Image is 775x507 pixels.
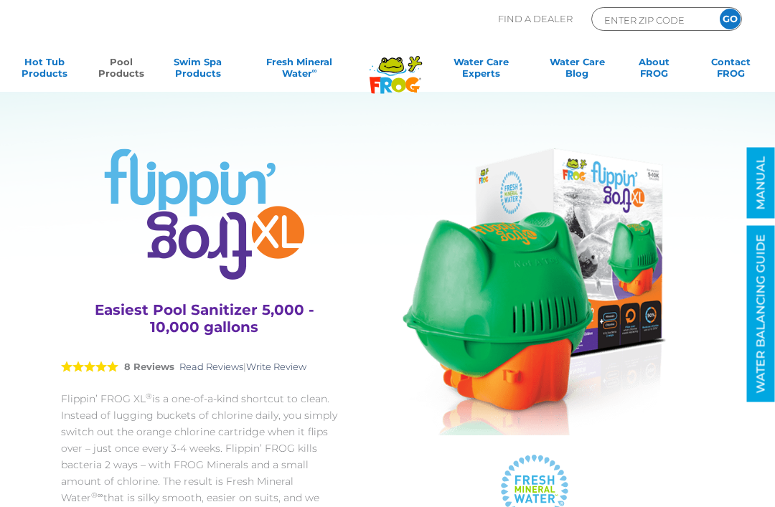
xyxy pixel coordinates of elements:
[124,361,174,372] strong: 8 Reviews
[624,56,684,85] a: AboutFROG
[75,301,333,336] h3: Easiest Pool Sanitizer 5,000 - 10,000 gallons
[747,148,775,219] a: MANUAL
[61,344,347,391] div: |
[498,7,573,31] p: Find A Dealer
[701,56,761,85] a: ContactFROG
[548,56,607,85] a: Water CareBlog
[432,56,530,85] a: Water CareExperts
[179,361,243,372] a: Read Reviews
[104,148,304,280] img: Product Logo
[14,56,74,85] a: Hot TubProducts
[312,67,317,75] sup: ∞
[362,37,430,94] img: Frog Products Logo
[91,491,103,500] sup: ®∞
[747,226,775,402] a: WATER BALANCING GUIDE
[146,392,152,401] sup: ®
[245,56,354,85] a: Fresh MineralWater∞
[168,56,227,85] a: Swim SpaProducts
[91,56,151,85] a: PoolProducts
[61,361,118,372] span: 5
[720,9,741,29] input: GO
[246,361,306,372] a: Write Review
